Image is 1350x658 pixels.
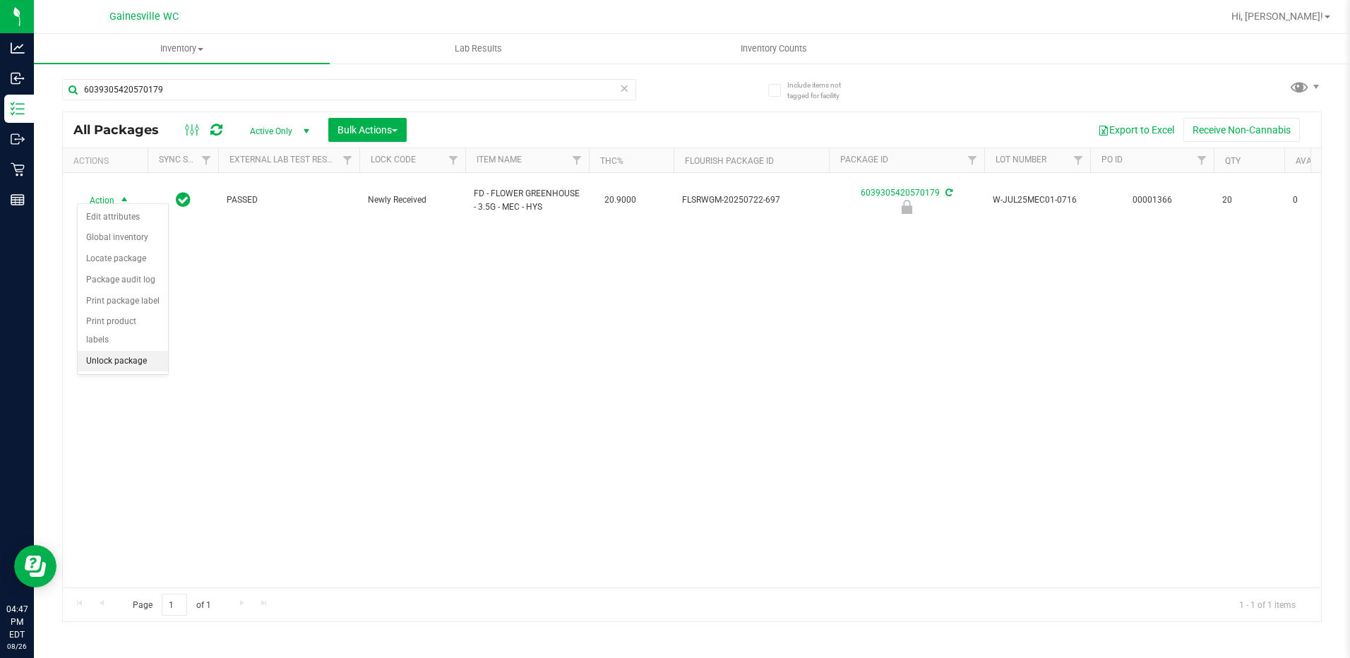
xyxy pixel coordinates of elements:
[176,190,191,210] span: In Sync
[682,193,820,207] span: FLSRWGM-20250722-697
[11,193,25,207] inline-svg: Reports
[1231,11,1323,22] span: Hi, [PERSON_NAME]!
[11,41,25,55] inline-svg: Analytics
[6,603,28,641] p: 04:47 PM EDT
[159,155,213,164] a: Sync Status
[227,193,351,207] span: PASSED
[121,594,222,616] span: Page of 1
[11,71,25,85] inline-svg: Inbound
[371,155,416,164] a: Lock Code
[336,148,359,172] a: Filter
[78,351,168,372] li: Unlock package
[787,80,858,101] span: Include items not tagged for facility
[626,34,922,64] a: Inventory Counts
[109,11,179,23] span: Gainesville WC
[1089,118,1183,142] button: Export to Excel
[78,249,168,270] li: Locate package
[566,148,589,172] a: Filter
[229,155,340,164] a: External Lab Test Result
[1133,195,1172,205] a: 00001366
[78,311,168,350] li: Print product labels
[597,190,643,210] span: 20.9000
[474,187,580,214] span: FD - FLOWER GREENHOUSE - 3.5G - MEC - HYS
[11,162,25,177] inline-svg: Retail
[620,79,630,97] span: Clear
[62,79,636,100] input: Search Package ID, Item Name, SKU, Lot or Part Number...
[477,155,522,164] a: Item Name
[78,270,168,291] li: Package audit log
[1101,155,1123,164] a: PO ID
[1067,148,1090,172] a: Filter
[162,594,187,616] input: 1
[6,641,28,652] p: 08/26
[1225,156,1241,166] a: Qty
[78,227,168,249] li: Global inventory
[11,102,25,116] inline-svg: Inventory
[943,188,952,198] span: Sync from Compliance System
[1228,594,1307,615] span: 1 - 1 of 1 items
[368,193,457,207] span: Newly Received
[1190,148,1214,172] a: Filter
[34,34,330,64] a: Inventory
[11,132,25,146] inline-svg: Outbound
[14,545,56,587] iframe: Resource center
[328,118,407,142] button: Bulk Actions
[996,155,1046,164] a: Lot Number
[961,148,984,172] a: Filter
[827,200,986,214] div: Newly Received
[1293,193,1346,207] span: 0
[436,42,521,55] span: Lab Results
[195,148,218,172] a: Filter
[73,122,173,138] span: All Packages
[116,191,133,210] span: select
[77,191,115,210] span: Action
[1183,118,1300,142] button: Receive Non-Cannabis
[600,156,623,166] a: THC%
[34,42,330,55] span: Inventory
[337,124,398,136] span: Bulk Actions
[330,34,626,64] a: Lab Results
[861,188,940,198] a: 6039305420570179
[840,155,888,164] a: Package ID
[73,156,142,166] div: Actions
[78,291,168,312] li: Print package label
[442,148,465,172] a: Filter
[78,207,168,228] li: Edit attributes
[993,193,1082,207] span: W-JUL25MEC01-0716
[1296,156,1338,166] a: Available
[1222,193,1276,207] span: 20
[685,156,774,166] a: Flourish Package ID
[722,42,826,55] span: Inventory Counts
